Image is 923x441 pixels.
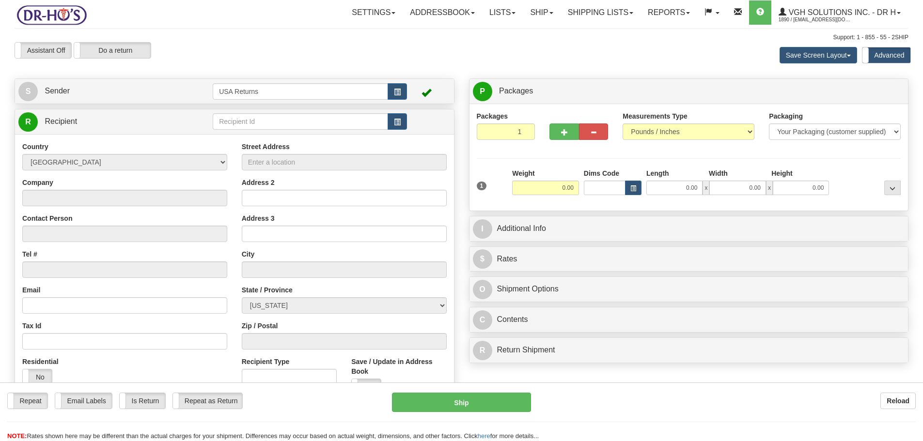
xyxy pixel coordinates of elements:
[213,113,388,130] input: Recipient Id
[242,321,278,331] label: Zip / Postal
[15,33,908,42] div: Support: 1 - 855 - 55 - 2SHIP
[473,341,492,360] span: R
[780,47,857,63] button: Save Screen Layout
[403,0,482,25] a: Addressbook
[473,280,492,299] span: O
[22,285,40,295] label: Email
[769,111,803,121] label: Packaging
[512,168,534,178] label: Weight
[7,432,27,440] span: NOTE:
[646,168,669,178] label: Length
[15,2,89,27] img: logo1890.jpg
[880,393,916,409] button: Reload
[242,154,447,170] input: Enter a location
[344,0,403,25] a: Settings
[22,213,72,223] label: Contact Person
[786,8,896,16] span: VGH Solutions Inc. - Dr H
[242,142,290,152] label: Street Address
[709,168,728,178] label: Width
[473,82,492,101] span: P
[473,310,905,330] a: CContents
[15,43,71,58] label: Assistant Off
[641,0,697,25] a: Reports
[22,321,41,331] label: Tax Id
[482,0,523,25] a: Lists
[351,357,446,376] label: Save / Update in Address Book
[22,357,59,366] label: Residential
[352,379,381,395] label: No
[23,369,52,385] label: No
[771,168,793,178] label: Height
[242,178,275,187] label: Address 2
[779,15,851,25] span: 1890 / [EMAIL_ADDRESS][DOMAIN_NAME]
[242,249,254,259] label: City
[584,168,619,178] label: Dims Code
[623,111,688,121] label: Measurements Type
[18,112,38,132] span: R
[477,182,487,190] span: 1
[22,249,37,259] label: Tel #
[242,213,275,223] label: Address 3
[473,249,492,269] span: $
[561,0,641,25] a: Shipping lists
[473,219,492,239] span: I
[120,393,165,409] label: Is Return
[55,393,112,409] label: Email Labels
[473,219,905,239] a: IAdditional Info
[901,171,922,270] iframe: chat widget
[703,181,709,195] span: x
[473,249,905,269] a: $Rates
[18,81,213,101] a: S Sender
[473,81,905,101] a: P Packages
[771,0,908,25] a: VGH Solutions Inc. - Dr H 1890 / [EMAIL_ADDRESS][DOMAIN_NAME]
[22,142,48,152] label: Country
[766,181,773,195] span: x
[477,111,508,121] label: Packages
[392,393,531,412] button: Ship
[213,83,388,100] input: Sender Id
[74,43,151,58] label: Do a return
[22,178,53,187] label: Company
[478,432,490,440] a: here
[884,181,901,195] div: ...
[862,47,910,63] label: Advanced
[887,397,909,405] b: Reload
[18,82,38,101] span: S
[242,357,290,366] label: Recipient Type
[473,310,492,330] span: C
[523,0,560,25] a: Ship
[499,87,533,95] span: Packages
[45,117,77,125] span: Recipient
[8,393,47,409] label: Repeat
[242,285,293,295] label: State / Province
[18,112,191,132] a: R Recipient
[173,393,242,409] label: Repeat as Return
[473,279,905,299] a: OShipment Options
[45,87,70,95] span: Sender
[473,340,905,360] a: RReturn Shipment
